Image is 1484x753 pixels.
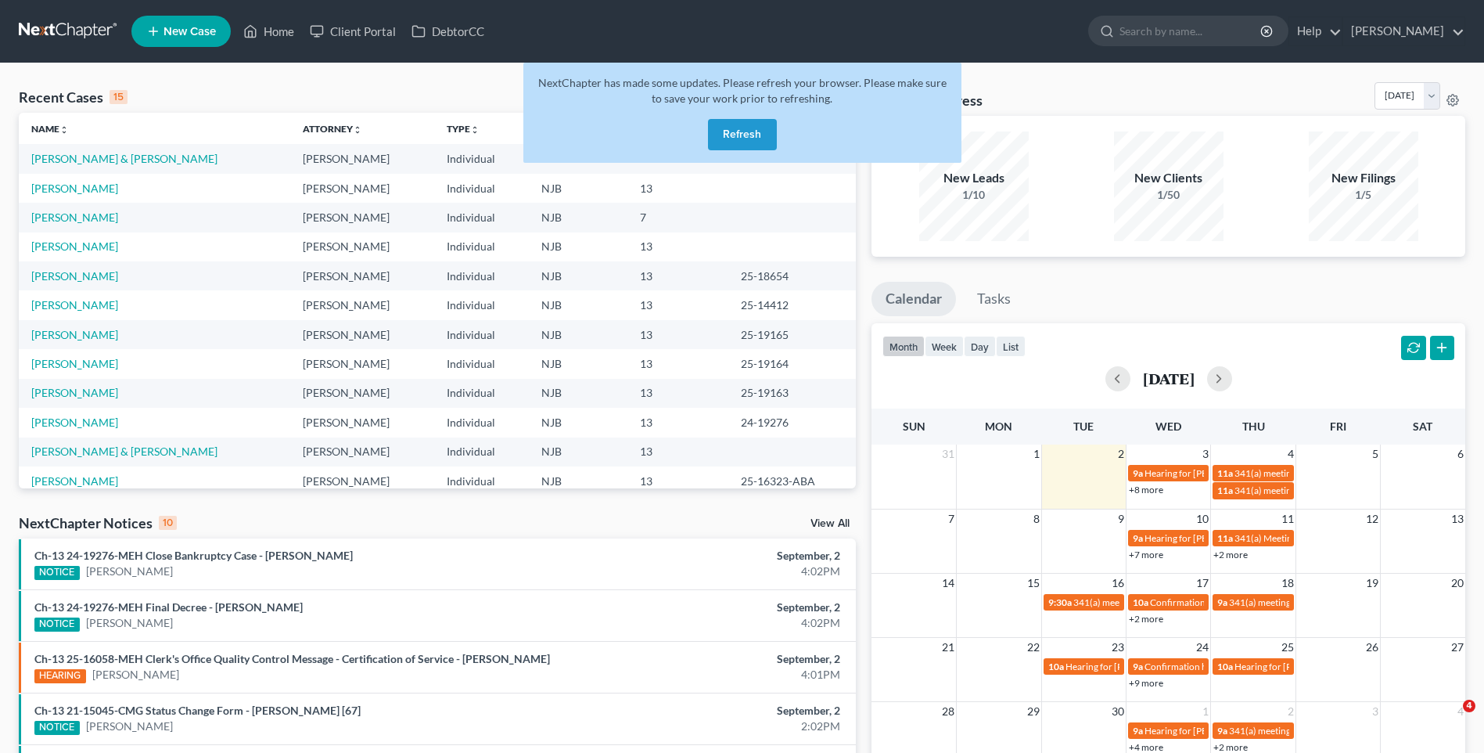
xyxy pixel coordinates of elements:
[290,379,434,408] td: [PERSON_NAME]
[1217,596,1227,608] span: 9a
[434,408,529,437] td: Individual
[627,203,728,232] td: 7
[1073,596,1224,608] span: 341(a) meeting for [PERSON_NAME]
[31,357,118,370] a: [PERSON_NAME]
[963,282,1025,316] a: Tasks
[925,336,964,357] button: week
[31,445,217,458] a: [PERSON_NAME] & [PERSON_NAME]
[1114,169,1223,187] div: New Clients
[34,549,353,562] a: Ch-13 24-19276-MEH Close Bankruptcy Case - [PERSON_NAME]
[627,320,728,349] td: 13
[1195,638,1210,657] span: 24
[434,349,529,378] td: Individual
[290,174,434,203] td: [PERSON_NAME]
[627,438,728,467] td: 13
[434,174,529,203] td: Individual
[627,232,728,261] td: 13
[1450,574,1465,593] span: 20
[1143,370,1195,387] h2: [DATE]
[290,232,434,261] td: [PERSON_NAME]
[31,328,118,341] a: [PERSON_NAME]
[1155,420,1181,433] span: Wed
[728,408,856,437] td: 24-19276
[434,203,529,232] td: Individual
[1129,613,1163,625] a: +2 more
[1133,725,1143,737] span: 9a
[34,721,80,735] div: NOTICE
[302,17,404,45] a: Client Portal
[627,349,728,378] td: 13
[985,420,1012,433] span: Mon
[582,615,840,631] div: 4:02PM
[92,667,179,683] a: [PERSON_NAME]
[708,119,777,150] button: Refresh
[1456,445,1465,463] span: 6
[235,17,302,45] a: Home
[31,123,69,135] a: Nameunfold_more
[529,320,627,349] td: NJB
[434,144,529,173] td: Individual
[1286,445,1295,463] span: 4
[627,261,728,290] td: 13
[919,169,1029,187] div: New Leads
[1026,702,1041,721] span: 29
[627,408,728,437] td: 13
[903,420,925,433] span: Sun
[1026,574,1041,593] span: 15
[627,467,728,495] td: 13
[1114,187,1223,203] div: 1/50
[1289,17,1342,45] a: Help
[940,638,956,657] span: 21
[882,336,925,357] button: month
[110,90,128,104] div: 15
[1217,532,1233,544] span: 11a
[1234,661,1356,672] span: Hearing for [PERSON_NAME]
[1371,702,1380,721] span: 3
[728,320,856,349] td: 25-19165
[1234,532,1386,544] span: 341(a) Meeting for [PERSON_NAME]
[582,719,840,734] div: 2:02PM
[290,261,434,290] td: [PERSON_NAME]
[940,574,956,593] span: 14
[1217,661,1233,672] span: 10a
[1073,420,1094,433] span: Tue
[919,187,1029,203] div: 1/10
[1116,445,1126,463] span: 2
[290,438,434,467] td: [PERSON_NAME]
[529,232,627,261] td: NJB
[1195,510,1210,528] span: 10
[1234,485,1385,496] span: 341(a) meeting for [PERSON_NAME]
[871,282,956,316] a: Calendar
[1129,677,1163,689] a: +9 more
[1330,420,1346,433] span: Fri
[529,203,627,232] td: NJB
[728,379,856,408] td: 25-19163
[1048,661,1064,672] span: 10a
[529,349,627,378] td: NJB
[1280,638,1295,657] span: 25
[86,719,173,734] a: [PERSON_NAME]
[1463,700,1475,712] span: 4
[31,211,118,224] a: [PERSON_NAME]
[1213,549,1248,560] a: +2 more
[1450,638,1465,657] span: 27
[728,349,856,378] td: 25-19164
[1364,510,1380,528] span: 12
[1110,702,1126,721] span: 30
[1133,661,1143,672] span: 9a
[290,467,434,495] td: [PERSON_NAME]
[947,510,956,528] span: 7
[31,386,118,399] a: [PERSON_NAME]
[1032,445,1041,463] span: 1
[1195,574,1210,593] span: 17
[1286,702,1295,721] span: 2
[1110,638,1126,657] span: 23
[31,182,118,195] a: [PERSON_NAME]
[1119,16,1263,45] input: Search by name...
[627,174,728,203] td: 13
[1280,574,1295,593] span: 18
[1213,741,1248,753] a: +2 more
[1065,661,1280,672] span: Hearing for [PERSON_NAME] and [PERSON_NAME]
[434,261,529,290] td: Individual
[19,88,128,106] div: Recent Cases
